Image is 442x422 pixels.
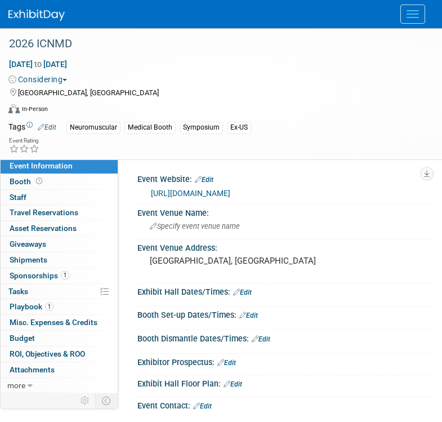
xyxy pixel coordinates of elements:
div: Ex-US [227,122,251,134]
span: Attachments [10,365,55,374]
a: Edit [233,288,252,296]
img: ExhibitDay [8,10,65,21]
a: Asset Reservations [1,221,118,236]
span: 1 [45,303,53,311]
div: In-Person [21,105,48,113]
a: [URL][DOMAIN_NAME] [151,189,230,198]
span: Sponsorships [10,271,69,280]
span: Budget [10,334,35,343]
button: Menu [400,5,425,24]
span: Booth not reserved yet [34,177,44,185]
span: Travel Reservations [10,208,78,217]
a: Giveaways [1,237,118,252]
span: [DATE] [DATE] [8,59,68,69]
a: Misc. Expenses & Credits [1,315,118,330]
div: Medical Booth [124,122,176,134]
div: Event Venue Name: [137,205,434,219]
div: 2026 ICNMD [5,34,419,54]
div: Event Rating [9,138,39,144]
div: Event Format [8,103,428,119]
div: Event Website: [137,171,434,185]
a: Edit [224,380,242,388]
span: Specify event venue name [150,222,240,230]
div: Event Venue Address: [137,239,434,254]
a: Sponsorships1 [1,268,118,283]
a: Tasks [1,284,118,299]
a: Event Information [1,158,118,174]
div: Event Contact: [137,397,434,412]
span: [GEOGRAPHIC_DATA], [GEOGRAPHIC_DATA] [18,88,159,97]
pre: [GEOGRAPHIC_DATA], [GEOGRAPHIC_DATA] [150,256,421,266]
span: Misc. Expenses & Credits [10,318,97,327]
a: Staff [1,190,118,205]
span: Asset Reservations [10,224,77,233]
a: Edit [193,402,212,410]
span: more [7,381,25,390]
td: Personalize Event Tab Strip [75,393,95,408]
span: 1 [61,271,69,279]
span: Shipments [10,255,47,264]
div: Booth Dismantle Dates/Times: [137,330,434,345]
span: Giveaways [10,239,46,248]
div: Neuromuscular [66,122,120,134]
span: Playbook [10,302,53,311]
span: to [33,60,43,69]
a: ROI, Objectives & ROO [1,347,118,362]
div: Exhibit Hall Dates/Times: [137,283,434,298]
a: Travel Reservations [1,205,118,220]
div: Symposium [180,122,223,134]
a: Shipments [1,252,118,268]
a: Edit [239,312,258,319]
div: Exhibit Hall Floor Plan: [137,375,434,390]
div: Booth Set-up Dates/Times: [137,306,434,321]
a: Edit [252,335,270,343]
td: Tags [8,121,56,134]
a: Edit [38,123,56,131]
img: Format-Inperson.png [8,104,20,113]
div: Exhibitor Prospectus: [137,354,434,368]
span: Staff [10,193,26,202]
a: Booth [1,174,118,189]
a: Edit [195,176,213,184]
a: Playbook1 [1,299,118,314]
span: ROI, Objectives & ROO [10,349,85,358]
a: more [1,378,118,393]
span: Event Information [10,161,73,170]
button: Considering [8,74,72,85]
span: Booth [10,177,44,186]
td: Toggle Event Tabs [95,393,118,408]
a: Edit [217,359,236,367]
a: Budget [1,331,118,346]
a: Attachments [1,362,118,377]
span: Tasks [8,287,28,296]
